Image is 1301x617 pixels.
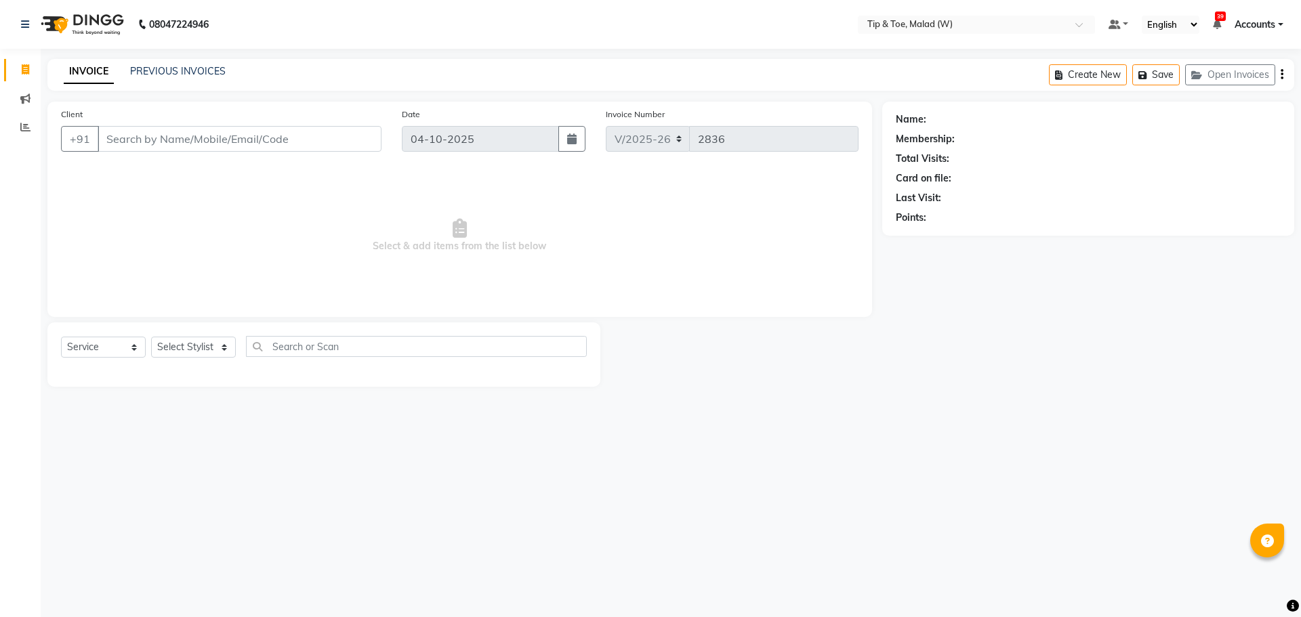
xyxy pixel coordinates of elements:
div: Name: [896,112,926,127]
a: INVOICE [64,60,114,84]
b: 08047224946 [149,5,209,43]
span: Accounts [1235,18,1275,32]
a: 39 [1213,18,1221,30]
button: Save [1132,64,1180,85]
button: +91 [61,126,99,152]
span: 39 [1215,12,1226,21]
button: Create New [1049,64,1127,85]
label: Invoice Number [606,108,665,121]
div: Total Visits: [896,152,949,166]
img: logo [35,5,127,43]
a: PREVIOUS INVOICES [130,65,226,77]
div: Card on file: [896,171,951,186]
input: Search or Scan [246,336,587,357]
iframe: chat widget [1244,563,1287,603]
button: Open Invoices [1185,64,1275,85]
div: Last Visit: [896,191,941,205]
label: Date [402,108,420,121]
label: Client [61,108,83,121]
input: Search by Name/Mobile/Email/Code [98,126,381,152]
div: Points: [896,211,926,225]
div: Membership: [896,132,955,146]
span: Select & add items from the list below [61,168,859,303]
